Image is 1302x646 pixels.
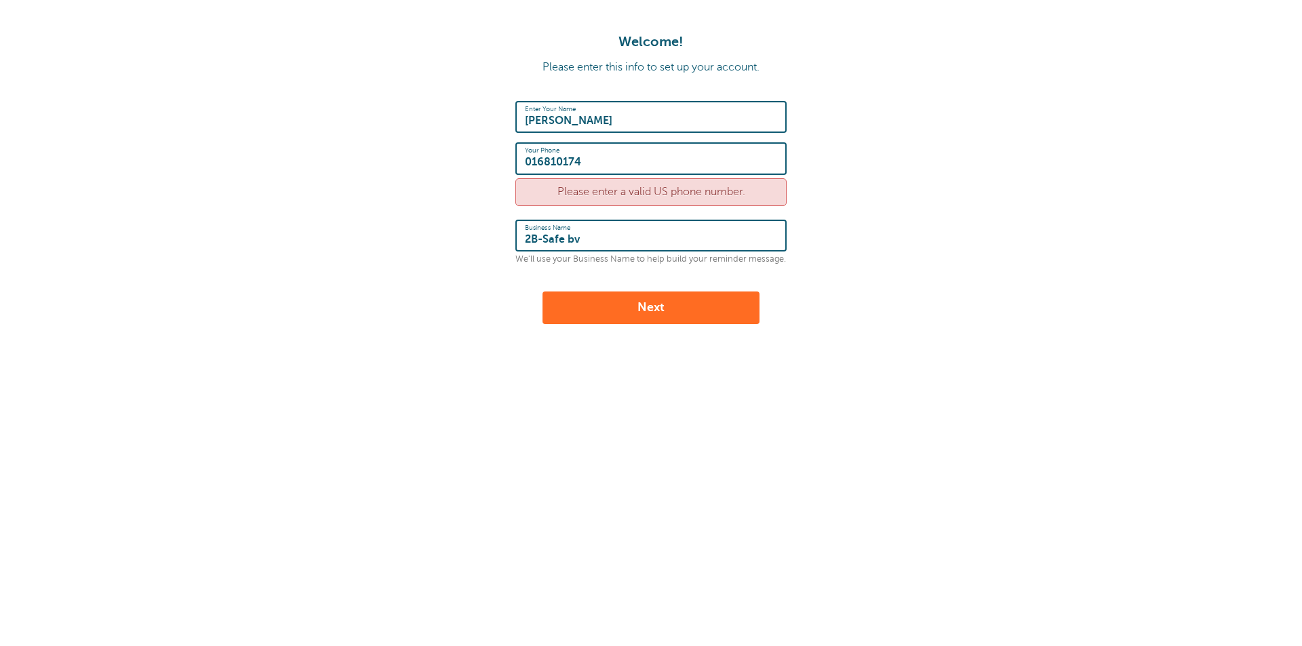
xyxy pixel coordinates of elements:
p: Please enter this info to set up your account. [14,61,1288,74]
label: Your Phone [525,146,559,155]
label: Business Name [525,224,571,232]
p: We'll use your Business Name to help build your reminder message. [515,254,787,264]
h1: Welcome! [14,34,1288,50]
div: Please enter a valid US phone number. [515,178,787,206]
label: Enter Your Name [525,105,576,113]
button: Next [542,291,759,324]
